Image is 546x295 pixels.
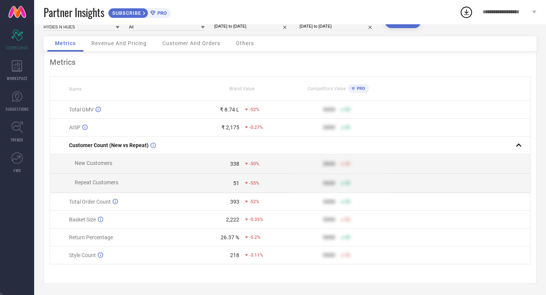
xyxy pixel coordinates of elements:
span: Others [236,40,254,46]
span: SUGGESTIONS [6,106,29,112]
div: 9999 [323,199,335,205]
span: 50 [345,107,350,112]
input: Select date range [214,22,290,30]
div: 9999 [323,180,335,186]
span: 50 [345,217,350,222]
span: 50 [345,253,350,258]
input: Select comparison period [300,22,375,30]
span: WORKSPACE [7,75,28,81]
span: Customer And Orders [162,40,220,46]
div: 9999 [323,217,335,223]
div: 338 [230,161,239,167]
span: 50 [345,125,350,130]
span: PRO [355,86,365,91]
span: -0.35% [249,217,263,222]
span: Style Count [69,252,96,258]
div: 26.37 % [221,234,239,240]
span: SUBSCRIBE [108,10,143,16]
div: 393 [230,199,239,205]
div: 218 [230,252,239,258]
span: -55% [249,180,259,186]
span: -52% [249,199,259,204]
div: 9999 [323,107,335,113]
div: 51 [233,180,239,186]
div: 9999 [323,234,335,240]
span: AISP [69,124,80,130]
span: -0.27% [249,125,263,130]
span: FWD [14,168,21,173]
span: Repeat Customers [75,179,118,185]
div: 9999 [323,252,335,258]
span: -5.2% [249,235,260,240]
div: ₹ 2,175 [221,124,239,130]
span: Basket Size [69,217,96,223]
span: SCORECARDS [6,45,28,50]
span: Name [69,86,82,92]
span: Metrics [55,40,76,46]
span: Return Percentage [69,234,113,240]
span: 50 [345,161,350,166]
span: 50 [345,199,350,204]
span: 50 [345,235,350,240]
div: Metrics [50,58,530,67]
span: Total GMV [69,107,94,113]
div: 9999 [323,124,335,130]
span: 50 [345,180,350,186]
div: Open download list [460,5,473,19]
span: Partner Insights [44,5,104,20]
span: -3.11% [249,253,263,258]
span: -50% [249,161,259,166]
span: TRENDS [11,137,24,143]
span: New Customers [75,160,112,166]
span: PRO [155,10,167,16]
a: SUBSCRIBEPRO [108,6,171,18]
div: ₹ 8.74 L [220,107,239,113]
span: Brand Value [229,86,254,91]
div: 9999 [323,161,335,167]
span: Competitors Value [308,86,346,91]
span: -52% [249,107,259,112]
span: Total Order Count [69,199,111,205]
div: 2,222 [226,217,239,223]
span: Revenue And Pricing [91,40,147,46]
span: Customer Count (New vs Repeat) [69,142,149,148]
